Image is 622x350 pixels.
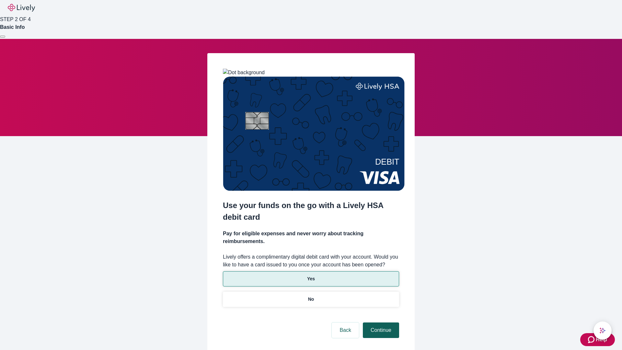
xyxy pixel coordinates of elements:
button: Back [332,322,359,338]
p: Yes [307,275,315,282]
label: Lively offers a complimentary digital debit card with your account. Would you like to have a card... [223,253,399,269]
img: Dot background [223,69,265,76]
h4: Pay for eligible expenses and never worry about tracking reimbursements. [223,230,399,245]
button: No [223,292,399,307]
img: Lively [8,4,35,12]
button: Continue [363,322,399,338]
p: No [308,296,314,303]
span: Help [596,336,607,344]
h2: Use your funds on the go with a Lively HSA debit card [223,200,399,223]
svg: Zendesk support icon [588,336,596,344]
img: Debit card [223,76,405,191]
svg: Lively AI Assistant [599,327,606,334]
button: chat [593,321,612,340]
button: Zendesk support iconHelp [580,333,615,346]
button: Yes [223,271,399,286]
